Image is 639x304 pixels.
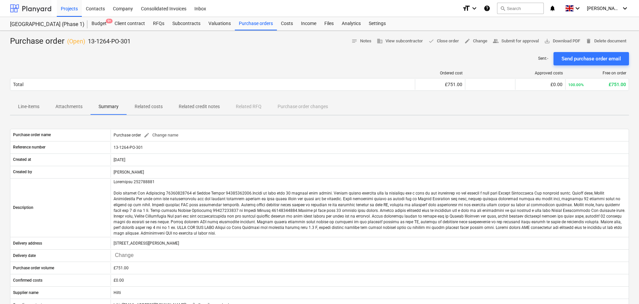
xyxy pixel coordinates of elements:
p: Loremipsu 252788881 Dolo sitamet Con Adipiscing 76360828764 el Seddoe Tempor 94385362006.Incidi u... [114,179,626,237]
span: 9+ [106,19,113,23]
div: Send purchase order email [562,54,621,63]
a: Budget9+ [88,17,111,30]
p: Description [13,205,33,211]
button: Change [462,36,490,46]
p: Purchase order volume [13,265,54,271]
button: Send purchase order email [553,52,629,65]
span: Notes [351,37,371,45]
div: [PERSON_NAME] [111,167,629,178]
p: ( Open ) [67,37,85,45]
p: Line-items [18,103,39,110]
i: Knowledge base [484,4,490,12]
i: notifications [549,4,556,12]
p: Summary [99,103,119,110]
iframe: Chat Widget [606,272,639,304]
div: 13-1264-PO-301 [111,142,629,153]
p: Delivery date [13,253,36,259]
i: format_size [462,4,470,12]
span: [PERSON_NAME] [587,6,620,11]
span: Change name [144,131,178,139]
div: £0.00 [518,82,563,87]
div: Purchase order [10,36,131,47]
span: done [428,38,434,44]
a: Income [297,17,320,30]
button: Change name [141,130,181,140]
i: keyboard_arrow_down [574,4,582,12]
p: Sent : - [538,56,548,61]
div: Budget [88,17,111,30]
a: Subcontracts [168,17,204,30]
div: Purchase order [114,130,181,140]
button: Submit for approval [490,36,541,46]
p: Created at [13,157,31,163]
p: Related credit notes [179,103,220,110]
span: people_alt [493,38,499,44]
div: Approved costs [518,71,563,75]
button: Close order [426,36,462,46]
span: notes [351,38,357,44]
div: £751.00 [114,266,626,270]
div: Total [13,82,23,87]
p: Attachments [55,103,83,110]
div: £0.00 [114,278,124,283]
div: Free on order [568,71,626,75]
a: Settings [365,17,390,30]
span: Delete document [586,37,626,45]
p: 13-1264-PO-301 [88,37,131,45]
a: Valuations [204,17,235,30]
span: Close order [428,37,459,45]
a: Files [320,17,338,30]
span: Change [464,37,487,45]
p: Related costs [135,103,163,110]
div: Ordered cost [418,71,463,75]
p: Supplier name [13,290,38,296]
a: Purchase orders [235,17,277,30]
span: edit [144,132,150,138]
span: edit [464,38,470,44]
input: Change [114,251,145,260]
div: Hilti [111,287,629,298]
div: £751.00 [418,82,462,87]
button: View subcontractor [374,36,426,46]
a: Client contract [111,17,149,30]
button: Delete document [583,36,629,46]
button: Search [497,3,544,14]
p: Delivery address [13,241,42,246]
p: Reference number [13,144,45,150]
span: delete [586,38,592,44]
span: View subcontractor [377,37,423,45]
a: Analytics [338,17,365,30]
a: RFQs [149,17,168,30]
span: Submit for approval [493,37,539,45]
span: business [377,38,383,44]
button: Download PDF [541,36,583,46]
p: Confirmed costs [13,278,42,283]
i: keyboard_arrow_down [470,4,478,12]
span: save_alt [544,38,550,44]
span: search [500,6,505,11]
p: Purchase order name [13,132,51,138]
i: keyboard_arrow_down [621,4,629,12]
a: Costs [277,17,297,30]
span: Download PDF [544,37,580,45]
div: [GEOGRAPHIC_DATA] (Phase 1) [10,21,79,28]
p: Created by [13,169,32,175]
div: £751.00 [568,82,626,87]
small: 100.00% [568,82,584,87]
div: [DATE] [111,155,629,165]
p: [STREET_ADDRESS][PERSON_NAME] [114,241,179,246]
button: Notes [349,36,374,46]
